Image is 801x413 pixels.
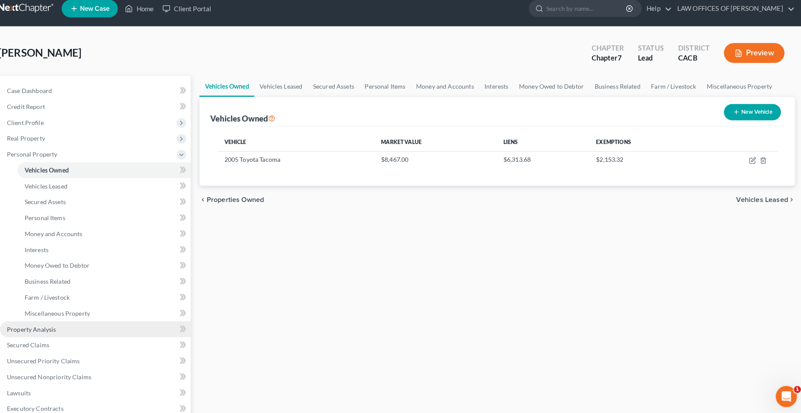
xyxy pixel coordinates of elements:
[515,80,589,101] a: Money Owed to Debtor
[29,305,199,320] a: Miscellaneous Property
[733,198,784,205] span: Vehicles Leased
[19,340,61,347] span: Secured Claims
[641,6,670,22] a: Help
[36,262,100,269] span: Money Owed to Debtor
[225,154,378,170] td: 2005 Toyota Tacoma
[671,6,790,22] a: LAW OFFICES OF [PERSON_NAME]
[12,383,199,398] a: Lawsuits
[19,91,63,98] span: Case Dashboard
[498,154,589,170] td: $6,313.68
[36,200,77,207] span: Secured Assets
[733,198,791,205] button: Vehicles Leased chevron_right
[378,137,498,154] th: Market Value
[676,58,707,68] div: CACB
[364,80,414,101] a: Personal Items
[19,324,67,332] span: Property Analysis
[498,137,589,154] th: Liens
[19,355,90,363] span: Unsecured Priority Claims
[772,384,792,404] iframe: Intercom live chat
[36,309,100,316] span: Miscellaneous Property
[215,198,271,205] span: Properties Owned
[10,51,92,64] span: [PERSON_NAME]
[378,154,498,170] td: $8,467.00
[12,336,199,352] a: Secured Claims
[36,247,60,254] span: Interests
[208,198,271,205] button: chevron_left Properties Owned
[676,48,707,58] div: District
[591,48,623,58] div: Chapter
[29,196,199,211] a: Secured Assets
[29,227,199,243] a: Money and Accounts
[261,80,314,101] a: Vehicles Leased
[36,169,80,176] span: Vehicles Owned
[29,165,199,180] a: Vehicles Owned
[208,198,215,205] i: chevron_left
[19,402,74,410] span: Executory Contracts
[12,352,199,367] a: Unsecured Priority Claims
[414,80,481,101] a: Money and Accounts
[130,6,167,22] a: Home
[589,154,696,170] td: $2,153.32
[19,371,102,378] span: Unsecured Nonpriority Claims
[617,58,621,67] span: 7
[314,80,364,101] a: Secured Assets
[19,153,68,160] span: Personal Property
[547,6,626,22] input: Search by name...
[36,278,81,285] span: Business Related
[29,243,199,258] a: Interests
[208,80,261,101] a: Vehicles Owned
[29,289,199,305] a: Farm / Livestock
[789,384,796,391] span: 1
[589,137,696,154] th: Exemptions
[637,48,662,58] div: Status
[218,117,282,127] div: Vehicles Owned
[19,138,56,145] span: Real Property
[19,106,56,114] span: Credit Report
[644,80,699,101] a: Farm / Livestock
[19,122,55,129] span: Client Profile
[29,211,199,227] a: Personal Items
[29,274,199,289] a: Business Related
[481,80,515,101] a: Interests
[36,293,80,301] span: Farm / Livestock
[90,11,119,18] span: New Case
[784,198,791,205] i: chevron_right
[12,367,199,383] a: Unsecured Nonpriority Claims
[36,215,76,223] span: Personal Items
[19,387,42,394] span: Lawsuits
[225,137,378,154] th: Vehicle
[29,258,199,274] a: Money Owed to Debtor
[721,108,777,124] button: New Vehicle
[721,48,780,67] button: Preview
[12,102,199,118] a: Credit Report
[167,6,223,22] a: Client Portal
[637,58,662,68] div: Lead
[36,184,78,192] span: Vehicles Leased
[699,80,773,101] a: Miscellaneous Property
[589,80,644,101] a: Business Related
[12,87,199,102] a: Case Dashboard
[36,231,93,238] span: Money and Accounts
[591,58,623,68] div: Chapter
[29,180,199,196] a: Vehicles Leased
[12,320,199,336] a: Property Analysis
